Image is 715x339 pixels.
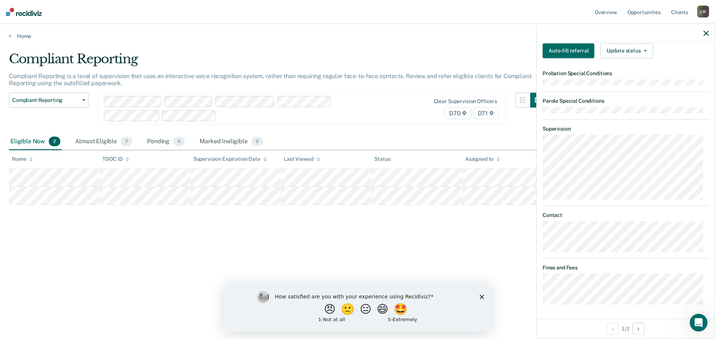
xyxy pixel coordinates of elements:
[224,284,491,332] iframe: Survey by Kim from Recidiviz
[102,156,129,162] div: TDOC ID
[193,156,267,162] div: Supervision Expiration Date
[473,107,499,119] span: D71
[697,6,709,17] div: L W
[543,212,709,218] dt: Contact
[251,137,263,146] span: 0
[12,156,33,162] div: Name
[444,107,471,119] span: D70
[543,98,709,104] dt: Parole Special Conditions
[543,43,594,58] button: Auto-fill referral
[690,314,708,332] iframe: Intercom live chat
[121,137,132,146] span: 7
[49,137,60,146] span: 2
[633,323,645,335] button: Next Opportunity
[537,319,715,338] div: 1 / 2
[9,51,545,73] div: Compliant Reporting
[9,134,62,150] div: Eligible Now
[543,264,709,271] dt: Fines and Fees
[600,43,653,58] button: Update status
[198,134,264,150] div: Marked Ineligible
[434,98,497,105] div: Clear supervision officers
[543,70,709,76] dt: Probation Special Conditions
[607,323,619,335] button: Previous Opportunity
[284,156,320,162] div: Last Viewed
[9,33,706,39] a: Home
[6,8,42,16] img: Recidiviz
[543,43,597,58] a: Navigate to form link
[543,125,709,132] dt: Supervision
[173,137,185,146] span: 0
[146,134,186,150] div: Pending
[465,156,500,162] div: Assigned to
[9,73,531,87] p: Compliant Reporting is a level of supervision that uses an interactive voice recognition system, ...
[74,134,134,150] div: Almost Eligible
[374,156,390,162] div: Status
[12,97,79,103] span: Compliant Reporting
